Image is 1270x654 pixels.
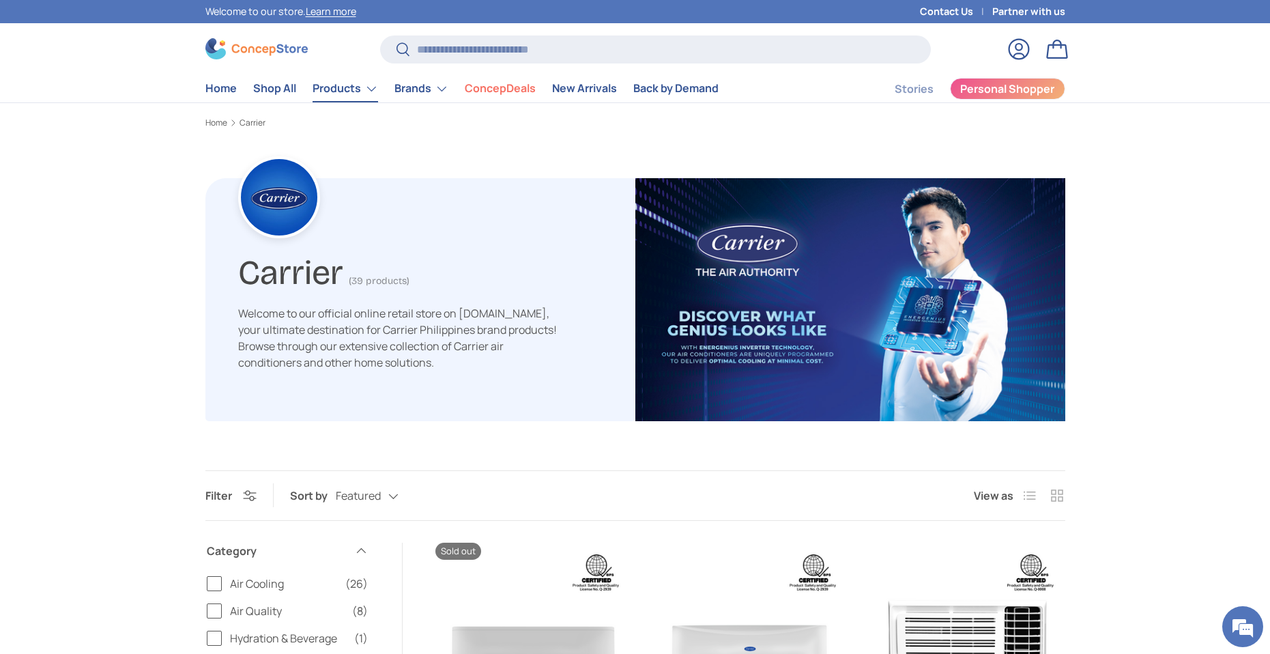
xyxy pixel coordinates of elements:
[349,275,409,287] span: (39 products)
[920,4,992,19] a: Contact Us
[230,575,337,592] span: Air Cooling
[205,488,232,503] span: Filter
[435,543,481,560] span: Sold out
[207,543,346,559] span: Category
[960,83,1054,94] span: Personal Shopper
[238,247,343,293] h1: Carrier
[290,487,336,504] label: Sort by
[230,630,346,646] span: Hydration & Beverage
[230,603,344,619] span: Air Quality
[205,4,356,19] p: Welcome to our store.
[336,489,381,502] span: Featured
[352,603,368,619] span: (8)
[238,305,559,371] p: Welcome to our official online retail store on [DOMAIN_NAME], your ultimate destination for Carri...
[992,4,1065,19] a: Partner with us
[552,75,617,102] a: New Arrivals
[633,75,719,102] a: Back by Demand
[345,575,368,592] span: (26)
[304,75,386,102] summary: Products
[974,487,1013,504] span: View as
[336,484,426,508] button: Featured
[205,119,227,127] a: Home
[306,5,356,18] a: Learn more
[465,75,536,102] a: ConcepDeals
[205,488,257,503] button: Filter
[895,76,934,102] a: Stories
[354,630,368,646] span: (1)
[950,78,1065,100] a: Personal Shopper
[253,75,296,102] a: Shop All
[205,75,719,102] nav: Primary
[386,75,457,102] summary: Brands
[862,75,1065,102] nav: Secondary
[635,178,1065,421] img: carrier-banner-image-concepstore
[205,75,237,102] a: Home
[205,38,308,59] img: ConcepStore
[207,526,368,575] summary: Category
[240,119,265,127] a: Carrier
[205,117,1065,129] nav: Breadcrumbs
